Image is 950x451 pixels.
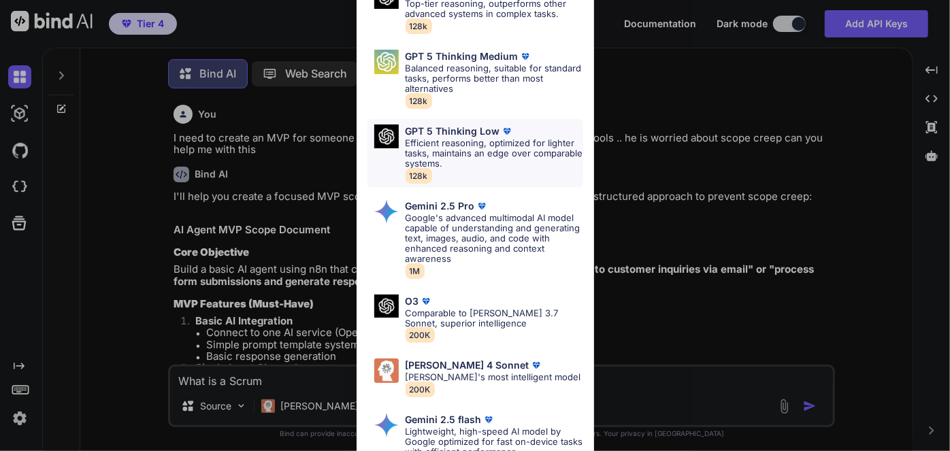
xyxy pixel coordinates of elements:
[406,18,432,34] span: 128k
[374,124,399,148] img: Pick Models
[482,413,495,427] img: premium
[374,50,399,74] img: Pick Models
[374,413,399,437] img: Pick Models
[374,358,399,383] img: Pick Models
[406,138,583,169] p: Efficient reasoning, optimized for lighter tasks, maintains an edge over comparable systems.
[406,308,583,329] p: Comparable to [PERSON_NAME] 3.7 Sonnet, superior intelligence
[406,201,475,212] p: Gemini 2.5 Pro
[406,51,519,62] p: GPT 5 Thinking Medium
[406,382,435,397] span: 200K
[406,414,482,425] p: Gemini 2.5 flash
[519,50,532,63] img: premium
[406,168,432,184] span: 128k
[406,360,529,371] p: [PERSON_NAME] 4 Sonnet
[374,199,399,224] img: Pick Models
[406,126,500,137] p: GPT 5 Thinking Low
[406,93,432,109] span: 128k
[406,263,425,279] span: 1M
[406,213,583,264] p: Google's advanced multimodal AI model capable of understanding and generating text, images, audio...
[500,124,514,138] img: premium
[406,296,419,307] p: O3
[374,295,399,318] img: Pick Models
[419,295,433,308] img: premium
[406,327,435,343] span: 200K
[529,358,543,372] img: premium
[475,199,489,213] img: premium
[406,63,583,94] p: Balanced reasoning, suitable for standard tasks, performs better than most alternatives
[406,372,581,382] p: [PERSON_NAME]'s most intelligent model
